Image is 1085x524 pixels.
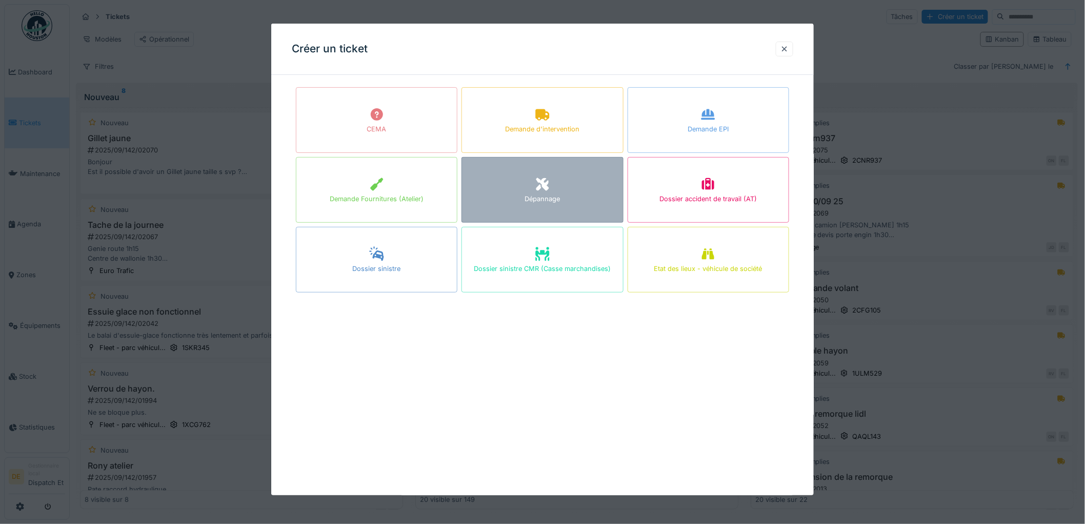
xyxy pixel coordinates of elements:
[505,124,579,134] div: Demande d'intervention
[330,194,424,204] div: Demande Fournitures (Atelier)
[367,124,387,134] div: CEMA
[688,124,729,134] div: Demande EPI
[525,194,560,204] div: Dépannage
[654,264,762,274] div: Etat des lieux - véhicule de société
[292,43,368,55] h3: Créer un ticket
[474,264,611,274] div: Dossier sinistre CMR (Casse marchandises)
[353,264,401,274] div: Dossier sinistre
[659,194,757,204] div: Dossier accident de travail (AT)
